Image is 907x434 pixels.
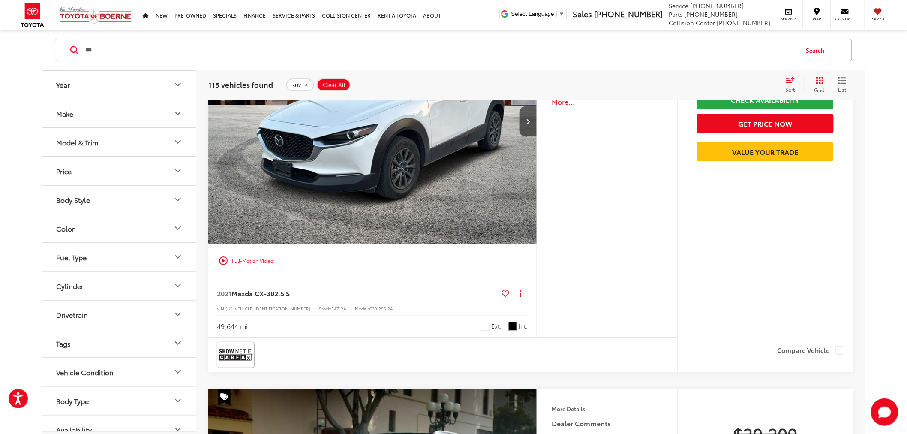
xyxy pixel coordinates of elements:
[42,128,197,156] button: Model & TrimModel & Trim
[559,11,565,17] span: ▼
[56,397,89,405] div: Body Type
[173,108,183,119] div: Make
[552,406,662,412] h4: More Details
[42,272,197,300] button: CylinderCylinder
[323,81,345,88] span: Clear All
[573,8,592,19] span: Sales
[173,310,183,320] div: Drivetrain
[56,368,114,376] div: Vehicle Condition
[685,10,738,18] span: [PHONE_NUMBER]
[805,76,832,93] button: Grid View
[217,321,248,331] div: 49,644 mi
[173,396,183,406] div: Body Type
[56,138,98,146] div: Model & Trim
[208,79,273,90] span: 115 vehicles found
[808,16,826,21] span: Map
[781,76,805,93] button: Select sort value
[355,305,369,312] span: Model:
[42,243,197,271] button: Fuel TypeFuel Type
[173,281,183,291] div: Cylinder
[42,301,197,329] button: DrivetrainDrivetrain
[319,305,331,312] span: Stock:
[173,80,183,90] div: Year
[42,186,197,214] button: Body StyleBody Style
[56,109,73,118] div: Make
[42,387,197,415] button: Body TypeBody Type
[173,338,183,349] div: Tags
[173,252,183,262] div: Fuel Type
[292,81,301,88] span: suv
[56,339,71,347] div: Tags
[481,322,490,331] span: White
[42,157,197,185] button: PricePrice
[218,389,231,406] span: Special
[217,305,225,312] span: VIN:
[777,346,844,355] label: Compare Vehicle
[56,425,92,434] div: Availability
[869,16,888,21] span: Saved
[814,86,825,93] span: Grid
[173,367,183,377] div: Vehicle Condition
[219,344,253,366] img: View CARFAX report
[225,305,310,312] span: [US_VEHICLE_IDENTIFICATION_NUMBER]
[173,137,183,148] div: Model & Trim
[173,166,183,176] div: Price
[511,11,554,17] span: Select Language
[779,16,799,21] span: Service
[552,418,662,428] h5: Dealer Comments
[871,398,898,426] button: Toggle Chat Window
[520,290,521,297] span: dropdown dots
[173,223,183,234] div: Color
[594,8,663,19] span: [PHONE_NUMBER]
[231,288,274,298] span: Mazda CX-30
[832,76,853,93] button: List View
[42,99,197,127] button: MakeMake
[42,71,197,99] button: YearYear
[669,1,689,10] span: Service
[56,167,72,175] div: Price
[42,358,197,386] button: Vehicle ConditionVehicle Condition
[59,6,132,24] img: Vic Vaughan Toyota of Boerne
[56,253,87,261] div: Fuel Type
[508,322,517,331] span: Black
[42,214,197,242] button: ColorColor
[56,282,84,290] div: Cylinder
[519,322,528,330] span: Int.
[513,286,528,301] button: Actions
[669,18,715,27] span: Collision Center
[369,305,393,312] span: C30 25S 2A
[717,18,771,27] span: [PHONE_NUMBER]
[786,86,795,93] span: Sort
[492,322,502,330] span: Ext.
[56,310,88,319] div: Drivetrain
[798,39,837,61] button: Search
[286,78,314,91] button: remove suv
[697,114,834,133] button: Get Price Now
[56,224,75,232] div: Color
[217,288,231,298] span: 2021
[274,288,290,298] span: 2.5 S
[56,81,70,89] div: Year
[838,86,847,93] span: List
[317,78,351,91] button: Clear All
[871,398,898,426] svg: Start Chat
[217,289,499,298] a: 2021Mazda CX-302.5 S
[173,195,183,205] div: Body Style
[56,196,90,204] div: Body Style
[84,40,798,60] input: Search by Make, Model, or Keyword
[669,10,683,18] span: Parts
[691,1,744,10] span: [PHONE_NUMBER]
[511,11,565,17] a: Select Language​
[552,97,662,107] button: More...
[42,329,197,357] button: TagsTags
[697,142,834,161] a: Value Your Trade
[835,16,855,21] span: Contact
[331,305,346,312] span: 54712A
[520,106,537,136] button: Next image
